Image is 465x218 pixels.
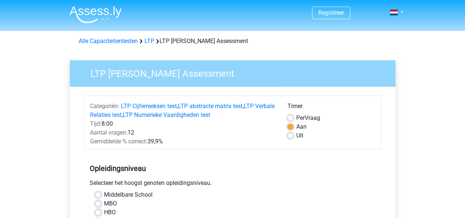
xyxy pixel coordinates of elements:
[318,9,344,16] a: Registreer
[85,137,282,146] div: 39,9%
[85,119,282,128] div: 8:00
[121,103,177,110] a: LTP Cijferreeksen test
[90,103,119,110] span: Categoriën:
[104,199,117,208] label: MBO
[82,65,390,79] h3: LTP [PERSON_NAME] Assessment
[85,128,282,137] div: 12
[104,190,153,199] label: Middelbare School
[85,102,282,119] div: , , ,
[79,37,138,44] a: Alle Capaciteitentesten
[123,111,210,118] a: LTP Numerieke Vaardigheden test
[90,120,101,127] span: Tijd:
[178,103,243,110] a: LTP abstracte matrix test
[76,37,390,46] div: LTP [PERSON_NAME] Assessment
[104,208,116,217] label: HBO
[90,138,147,145] span: Gemiddelde % correct:
[69,6,122,23] img: Assessly
[296,122,307,131] label: Aan
[296,114,320,122] label: Vraag
[84,179,381,190] div: Selecteer het hoogst genoten opleidingsniveau.
[296,114,305,121] span: Per
[296,131,303,140] label: Uit
[90,129,128,136] span: Aantal vragen:
[287,102,375,114] div: Timer
[144,37,154,44] a: LTP
[90,161,376,176] h5: Opleidingsniveau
